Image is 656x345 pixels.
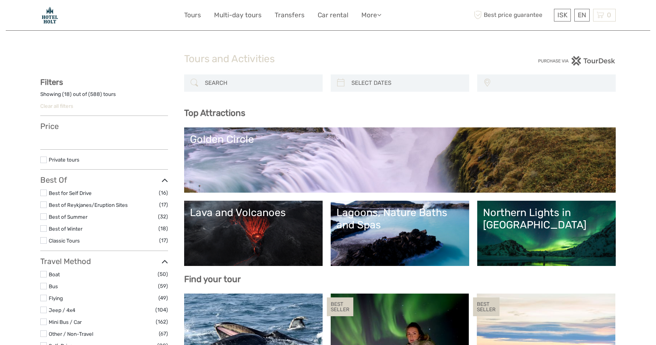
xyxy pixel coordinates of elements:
[159,188,168,197] span: (16)
[190,206,317,219] div: Lava and Volcanoes
[155,305,168,314] span: (104)
[158,270,168,279] span: (50)
[574,9,590,21] div: EN
[190,133,610,187] a: Golden Circle
[348,76,465,90] input: SELECT DATES
[473,297,499,317] div: BEST SELLER
[40,91,168,102] div: Showing ( ) out of ( ) tours
[159,329,168,338] span: (67)
[606,11,612,19] span: 0
[190,206,317,260] a: Lava and Volcanoes
[64,91,70,98] label: 18
[49,331,93,337] a: Other / Non-Travel
[49,271,60,277] a: Boat
[49,226,82,232] a: Best of Winter
[184,274,241,284] b: Find your tour
[40,6,59,25] img: Hotel Holt
[184,108,245,118] b: Top Attractions
[49,283,58,289] a: Bus
[40,257,168,266] h3: Travel Method
[40,175,168,185] h3: Best Of
[90,91,100,98] label: 588
[538,56,616,66] img: PurchaseViaTourDesk.png
[49,190,92,196] a: Best for Self Drive
[49,238,80,244] a: Classic Tours
[49,295,63,301] a: Flying
[156,317,168,326] span: (162)
[159,200,168,209] span: (17)
[190,133,610,145] div: Golden Circle
[40,78,63,87] strong: Filters
[214,10,262,21] a: Multi-day tours
[49,157,79,163] a: Private tours
[158,282,168,291] span: (59)
[472,9,552,21] span: Best price guarantee
[40,103,73,109] a: Clear all filters
[318,10,348,21] a: Car rental
[483,206,610,231] div: Northern Lights in [GEOGRAPHIC_DATA]
[202,76,319,90] input: SEARCH
[159,236,168,245] span: (17)
[49,202,128,208] a: Best of Reykjanes/Eruption Sites
[158,224,168,233] span: (18)
[336,206,463,231] div: Lagoons, Nature Baths and Spas
[49,319,82,325] a: Mini Bus / Car
[49,307,75,313] a: Jeep / 4x4
[275,10,305,21] a: Transfers
[158,212,168,221] span: (32)
[557,11,567,19] span: ISK
[327,297,353,317] div: BEST SELLER
[336,206,463,260] a: Lagoons, Nature Baths and Spas
[158,294,168,302] span: (49)
[184,10,201,21] a: Tours
[361,10,381,21] a: More
[483,206,610,260] a: Northern Lights in [GEOGRAPHIC_DATA]
[49,214,87,220] a: Best of Summer
[184,53,472,65] h1: Tours and Activities
[40,122,168,131] h3: Price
